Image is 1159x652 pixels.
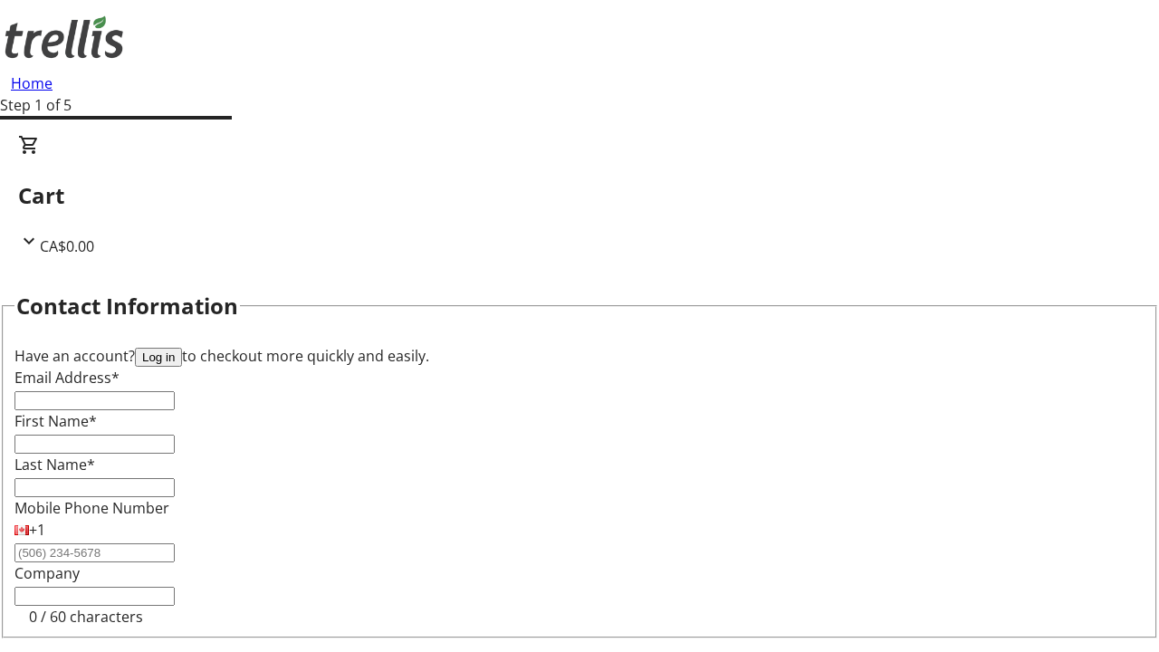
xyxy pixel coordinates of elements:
button: Log in [135,348,182,367]
div: Have an account? to checkout more quickly and easily. [14,345,1145,367]
label: Mobile Phone Number [14,498,169,518]
span: CA$0.00 [40,236,94,256]
label: Last Name* [14,455,95,475]
label: Company [14,563,80,583]
input: (506) 234-5678 [14,543,175,562]
label: First Name* [14,411,97,431]
tr-character-limit: 0 / 60 characters [29,607,143,627]
div: CartCA$0.00 [18,134,1141,257]
h2: Cart [18,179,1141,212]
label: Email Address* [14,368,120,388]
h2: Contact Information [16,290,238,322]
